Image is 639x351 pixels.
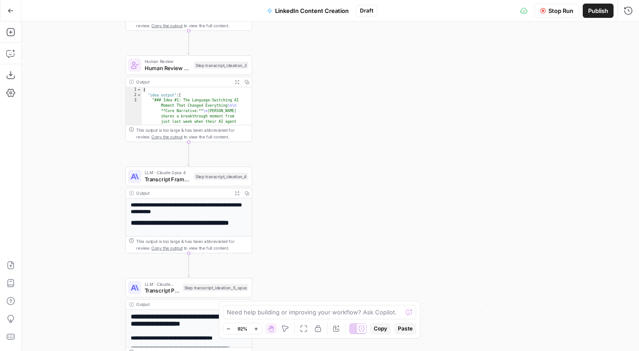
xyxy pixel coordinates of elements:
[136,190,230,196] div: Output
[145,286,180,294] span: Transcript Post Drafting - Opus
[194,62,249,69] div: Step transcript_ideation_3
[126,87,142,92] div: 1
[145,64,191,72] span: Human Review - Transcript Ideas (Optional)
[275,6,349,15] span: LinkedIn Content Creation
[548,6,573,15] span: Stop Run
[151,134,183,139] span: Copy the output
[188,31,190,54] g: Edge from step_transcript_ideation_2 to step_transcript_ideation_3
[125,167,252,253] div: LLM · Claude Opus 4Transcript Framework SelectionStep transcript_ideation_4Output**** **** **** *...
[145,175,191,183] span: Transcript Framework Selection
[374,325,387,333] span: Copy
[535,4,579,18] button: Stop Run
[188,142,190,166] g: Edge from step_transcript_ideation_3 to step_transcript_ideation_4
[151,23,183,28] span: Copy the output
[126,92,142,98] div: 2
[136,79,230,85] div: Output
[370,323,391,334] button: Copy
[145,281,180,288] span: LLM · Claude Opus 4
[136,16,248,29] div: This output is too large & has been abbreviated for review. to view the full content.
[583,4,614,18] button: Publish
[151,246,183,251] span: Copy the output
[136,127,248,140] div: This output is too large & has been abbreviated for review. to view the full content.
[137,87,141,92] span: Toggle code folding, rows 1 through 5
[183,284,248,291] div: Step transcript_ideation_5_opus
[398,325,413,333] span: Paste
[262,4,354,18] button: LinkedIn Content Creation
[145,58,191,65] span: Human Review
[126,98,142,343] div: 3
[125,55,252,142] div: Human ReviewHuman Review - Transcript Ideas (Optional)Step transcript_ideation_3Output{ "idea_out...
[394,323,416,334] button: Paste
[136,238,248,251] div: This output is too large & has been abbreviated for review. to view the full content.
[137,92,141,98] span: Toggle code folding, rows 2 through 4
[238,325,247,332] span: 92%
[188,253,190,277] g: Edge from step_transcript_ideation_4 to step_transcript_ideation_5_opus
[194,173,249,180] div: Step transcript_ideation_4
[360,7,373,15] span: Draft
[136,301,230,308] div: Output
[145,169,191,176] span: LLM · Claude Opus 4
[588,6,608,15] span: Publish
